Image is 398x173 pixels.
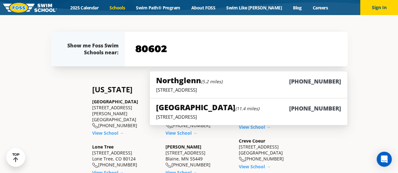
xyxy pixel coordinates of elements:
div: [STREET_ADDRESS] [GEOGRAPHIC_DATA] [PHONE_NUMBER] [239,138,306,162]
a: Careers [307,5,333,11]
a: [GEOGRAPHIC_DATA](11.4 miles)[PHONE_NUMBER][STREET_ADDRESS] [149,98,347,125]
div: [STREET_ADDRESS] Blaine, MN 55449 [PHONE_NUMBER] [165,144,233,168]
h6: [PHONE_NUMBER] [289,78,341,85]
a: 2025 Calendar [65,5,104,11]
a: Swim Like [PERSON_NAME] [221,5,288,11]
img: FOSS Swim School Logo [3,3,57,13]
a: Blog [287,5,307,11]
p: [STREET_ADDRESS] [156,87,341,93]
div: Open Intercom Messenger [377,152,392,167]
a: Northglenn(5.2 miles)[PHONE_NUMBER][STREET_ADDRESS] [149,71,347,98]
div: [STREET_ADDRESS] Lone Tree, CO 80124 [PHONE_NUMBER] [92,144,159,168]
a: View School → [165,130,197,136]
img: location-phone-o-icon.svg [165,123,171,128]
h5: Northglenn [156,75,222,85]
p: [STREET_ADDRESS] [156,114,341,120]
a: [PERSON_NAME] [165,144,201,150]
h6: [PHONE_NUMBER] [289,105,341,112]
small: (5.2 miles) [201,78,222,84]
h5: [GEOGRAPHIC_DATA] [156,102,259,112]
a: Lone Tree [92,144,114,150]
a: Creve Coeur [239,138,265,144]
input: YOUR ZIP CODE [134,40,339,58]
img: location-phone-o-icon.svg [92,163,98,168]
img: location-phone-o-icon.svg [92,123,98,128]
a: View School → [239,164,271,170]
a: Swim Path® Program [131,5,186,11]
small: (11.4 miles) [235,105,259,111]
div: TOP [12,153,20,162]
a: View School → [239,124,271,130]
a: View School → [92,130,124,136]
a: About FOSS [186,5,221,11]
img: location-phone-o-icon.svg [165,163,171,168]
div: Show me Foss Swim Schools near: [63,42,119,56]
img: location-phone-o-icon.svg [239,157,245,162]
a: Schools [104,5,131,11]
